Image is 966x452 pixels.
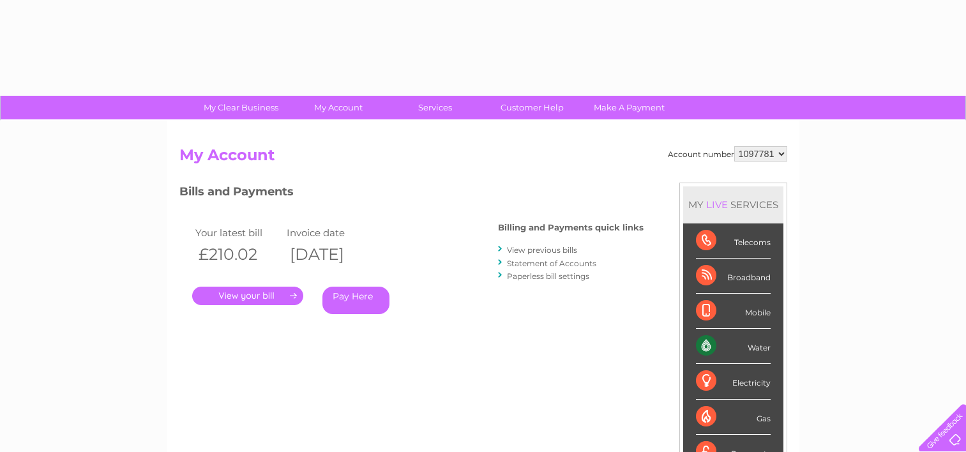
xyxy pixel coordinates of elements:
[382,96,488,119] a: Services
[507,245,577,255] a: View previous bills
[192,241,284,267] th: £210.02
[683,186,783,223] div: MY SERVICES
[498,223,644,232] h4: Billing and Payments quick links
[283,241,375,267] th: [DATE]
[322,287,389,314] a: Pay Here
[668,146,787,162] div: Account number
[507,271,589,281] a: Paperless bill settings
[179,183,644,205] h3: Bills and Payments
[285,96,391,119] a: My Account
[577,96,682,119] a: Make A Payment
[479,96,585,119] a: Customer Help
[696,400,771,435] div: Gas
[696,294,771,329] div: Mobile
[507,259,596,268] a: Statement of Accounts
[696,223,771,259] div: Telecoms
[179,146,787,170] h2: My Account
[696,259,771,294] div: Broadband
[704,199,730,211] div: LIVE
[696,329,771,364] div: Water
[192,224,284,241] td: Your latest bill
[192,287,303,305] a: .
[696,364,771,399] div: Electricity
[283,224,375,241] td: Invoice date
[188,96,294,119] a: My Clear Business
